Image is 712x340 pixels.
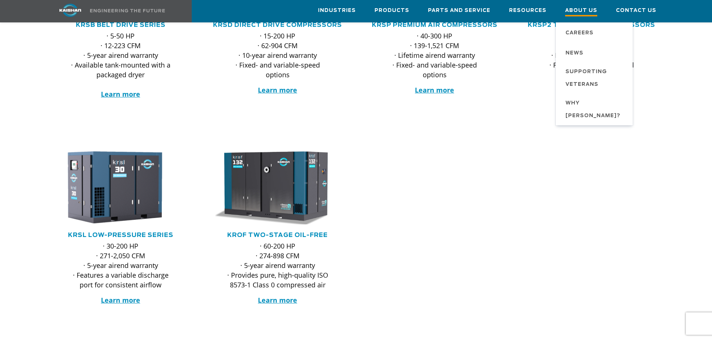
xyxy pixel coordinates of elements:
[415,85,454,94] a: Learn more
[42,4,98,17] img: kaishan logo
[226,241,329,290] p: · 60-200 HP · 274-898 CFM · 5-year airend warranty · Provides pure, high-quality ISO 8573-1 Class...
[558,22,633,43] a: Careers
[101,90,140,99] a: Learn more
[375,0,409,21] a: Products
[540,31,643,79] p: · 30-600 HP · 131-3,498 CFM · Lifetime airend warranty · Fixed- and variable-speed options
[509,6,546,15] span: Resources
[206,149,339,225] img: krof132
[69,31,172,99] p: · 5-50 HP · 12-223 CFM · 5-year airend warranty · Available tank-mounted with a packaged dryer
[565,97,625,122] span: Why [PERSON_NAME]?
[528,22,655,28] a: KRSP2 Two-Stage Compressors
[565,66,625,91] span: Supporting Veterans
[101,296,140,305] a: Learn more
[258,296,297,305] a: Learn more
[558,43,633,63] a: News
[69,241,172,290] p: · 30-200 HP · 271-2,050 CFM · 5-year airend warranty · Features a variable discharge port for con...
[318,6,356,15] span: Industries
[213,22,342,28] a: KRSD Direct Drive Compressors
[211,149,344,225] div: krof132
[428,0,490,21] a: Parts and Service
[76,22,166,28] a: KRSB Belt Drive Series
[565,47,583,60] span: News
[565,0,597,22] a: About Us
[428,6,490,15] span: Parts and Service
[558,94,633,125] a: Why [PERSON_NAME]?
[318,0,356,21] a: Industries
[226,31,329,79] p: · 15-200 HP · 62-904 CFM · 10-year airend warranty · Fixed- and variable-speed options
[49,149,182,225] img: krsl30
[383,31,486,79] p: · 40-300 HP · 139-1,521 CFM · Lifetime airend warranty · Fixed- and variable-speed options
[375,6,409,15] span: Products
[258,85,297,94] a: Learn more
[90,9,165,12] img: Engineering the future
[565,27,594,40] span: Careers
[616,6,656,15] span: Contact Us
[558,63,633,94] a: Supporting Veterans
[616,0,656,21] a: Contact Us
[227,232,328,238] a: KROF TWO-STAGE OIL-FREE
[509,0,546,21] a: Resources
[372,22,497,28] a: KRSP Premium Air Compressors
[68,232,173,238] a: KRSL Low-Pressure Series
[54,149,187,225] div: krsl30
[565,6,597,16] span: About Us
